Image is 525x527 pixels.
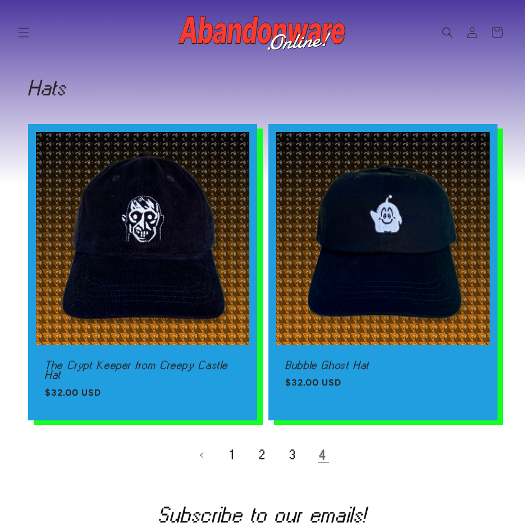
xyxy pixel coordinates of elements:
a: Page 3 [281,443,305,468]
summary: Search [435,20,460,45]
a: Previous page [190,443,214,468]
a: The Crypt Keeper from Creepy Castle Hat [45,360,240,380]
a: Bubble Ghost Hat [285,360,481,370]
img: Abandonware [179,10,347,55]
h2: Subscribe to our emails! [51,506,474,524]
nav: Pagination [28,443,497,468]
a: Page 4 [311,443,336,468]
a: Abandonware [174,6,351,59]
a: Page 2 [250,443,275,468]
h1: Hats [28,79,497,97]
a: Page 1 [220,443,245,468]
summary: Menu [11,20,36,45]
